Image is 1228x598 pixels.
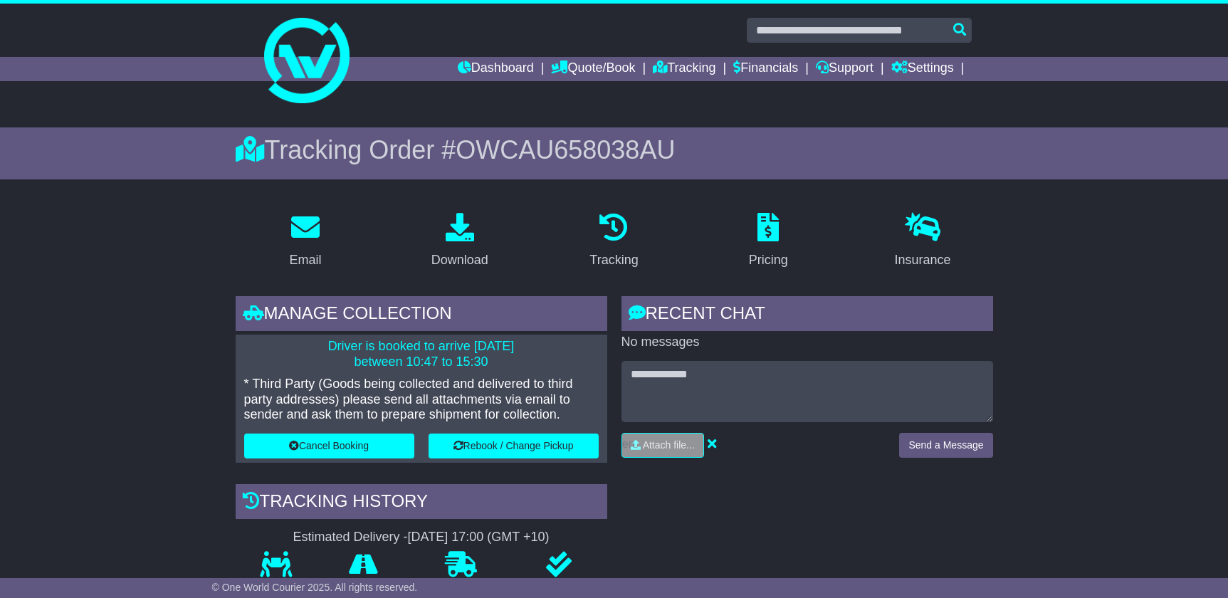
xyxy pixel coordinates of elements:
span: © One World Courier 2025. All rights reserved. [212,582,418,593]
div: Tracking history [236,484,607,523]
button: Rebook / Change Pickup [429,434,599,458]
div: Estimated Delivery - [236,530,607,545]
div: Pricing [749,251,788,270]
a: Insurance [886,208,960,275]
div: Tracking [589,251,638,270]
a: Support [816,57,873,81]
a: Dashboard [458,57,534,81]
a: Tracking [653,57,715,81]
a: Quote/Book [551,57,635,81]
div: Manage collection [236,296,607,335]
p: No messages [621,335,993,350]
div: Insurance [895,251,951,270]
a: Tracking [580,208,647,275]
a: Download [422,208,498,275]
button: Send a Message [899,433,992,458]
div: Tracking Order # [236,135,993,165]
p: * Third Party (Goods being collected and delivered to third party addresses) please send all atta... [244,377,599,423]
a: Pricing [740,208,797,275]
div: Email [289,251,321,270]
div: [DATE] 17:00 (GMT +10) [408,530,550,545]
a: Settings [891,57,954,81]
div: RECENT CHAT [621,296,993,335]
span: OWCAU658038AU [456,135,675,164]
div: Download [431,251,488,270]
p: Driver is booked to arrive [DATE] between 10:47 to 15:30 [244,339,599,369]
button: Cancel Booking [244,434,414,458]
a: Email [280,208,330,275]
a: Financials [733,57,798,81]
